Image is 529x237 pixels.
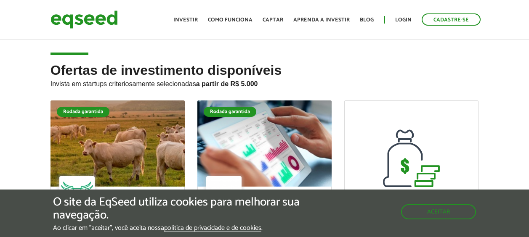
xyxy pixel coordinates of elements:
[204,107,256,117] div: Rodada garantida
[293,17,350,23] a: Aprenda a investir
[57,107,109,117] div: Rodada garantida
[53,196,307,222] h5: O site da EqSeed utiliza cookies para melhorar sua navegação.
[395,17,412,23] a: Login
[208,17,253,23] a: Como funciona
[360,17,374,23] a: Blog
[173,17,198,23] a: Investir
[51,8,118,31] img: EqSeed
[164,225,261,232] a: política de privacidade e de cookies
[51,63,479,100] h2: Ofertas de investimento disponíveis
[53,224,307,232] p: Ao clicar em "aceitar", você aceita nossa .
[401,204,476,219] button: Aceitar
[263,17,283,23] a: Captar
[51,78,479,88] p: Invista em startups criteriosamente selecionadas
[422,13,481,26] a: Cadastre-se
[196,80,258,87] strong: a partir de R$ 5.000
